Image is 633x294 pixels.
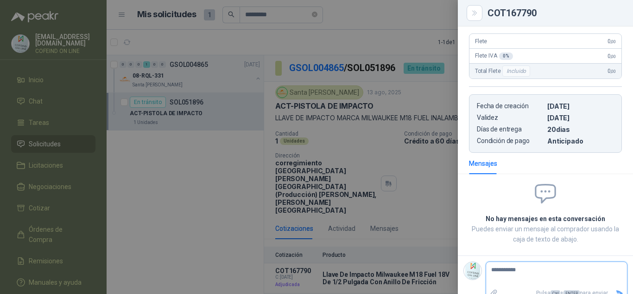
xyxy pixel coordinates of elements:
[547,102,614,110] p: [DATE]
[477,102,544,110] p: Fecha de creación
[469,158,497,169] div: Mensajes
[477,125,544,133] p: Días de entrega
[469,214,622,224] h2: No hay mensajes en esta conversación
[547,125,614,133] p: 20 dias
[610,54,616,59] span: ,00
[487,8,622,18] div: COT167790
[475,65,532,77] span: Total Flete
[547,114,614,122] p: [DATE]
[475,52,513,60] span: Flete IVA
[464,262,481,280] img: Company Logo
[477,114,544,122] p: Validez
[475,38,487,45] span: Flete
[469,224,622,244] p: Puedes enviar un mensaje al comprador usando la caja de texto de abajo.
[610,69,616,74] span: ,00
[610,39,616,44] span: ,00
[608,68,616,74] span: 0
[608,53,616,59] span: 0
[547,137,614,145] p: Anticipado
[502,65,530,77] div: Incluido
[608,38,616,45] span: 0
[469,7,480,19] button: Close
[477,137,544,145] p: Condición de pago
[499,52,513,60] div: 0 %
